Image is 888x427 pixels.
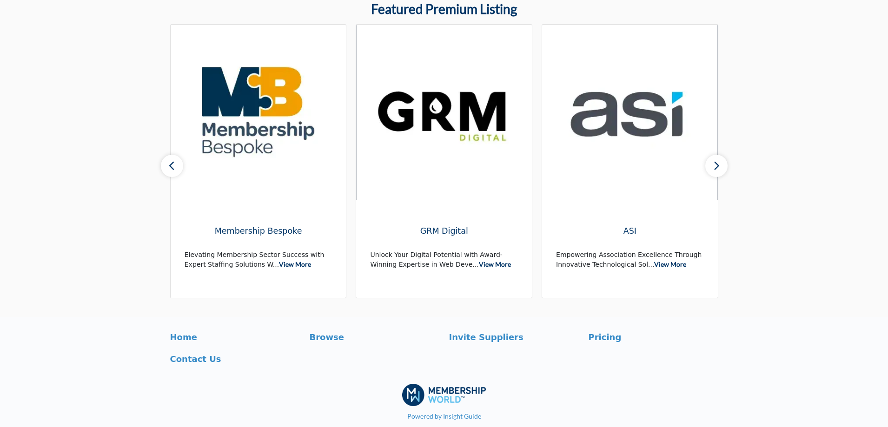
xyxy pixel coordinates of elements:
[407,412,481,420] a: Powered by Insight Guide
[370,219,518,243] a: GRM Digital
[279,260,311,268] a: View More
[479,260,511,268] a: View More
[542,25,718,200] img: ASI
[556,225,704,237] span: ASI
[310,331,439,343] a: Browse
[556,219,704,243] a: ASI
[370,225,518,237] span: GRM Digital
[449,331,579,343] a: Invite Suppliers
[589,331,718,343] a: Pricing
[370,250,518,269] p: Unlock Your Digital Potential with Award-Winning Expertise in Web Deve...
[170,331,300,343] a: Home
[356,25,532,200] img: GRM Digital
[170,353,300,365] a: Contact Us
[654,260,686,268] a: View More
[185,219,332,243] a: Membership Bespoke
[185,225,332,237] span: Membership Bespoke
[556,250,704,269] p: Empowering Association Excellence Through Innovative Technological Sol...
[371,1,517,17] h2: Featured Premium Listing
[402,384,486,406] img: No Site Logo
[171,25,346,200] img: Membership Bespoke
[185,250,332,269] p: Elevating Membership Sector Success with Expert Staffing Solutions W...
